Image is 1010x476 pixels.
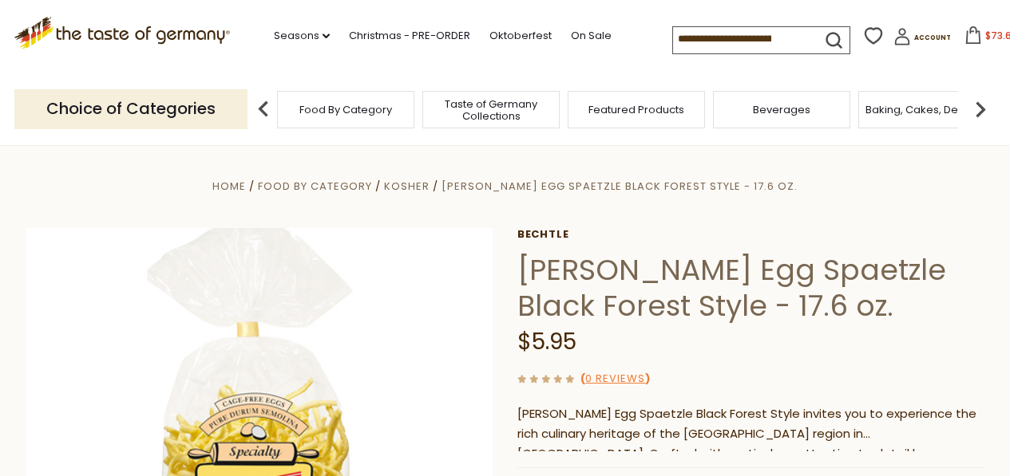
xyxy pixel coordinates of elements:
[489,27,552,45] a: Oktoberfest
[865,104,989,116] a: Baking, Cakes, Desserts
[349,27,470,45] a: Christmas - PRE-ORDER
[517,252,984,324] h1: [PERSON_NAME] Egg Spaetzle Black Forest Style - 17.6 oz.
[571,27,612,45] a: On Sale
[258,179,372,194] a: Food By Category
[893,28,951,51] a: Account
[588,104,684,116] a: Featured Products
[585,371,645,387] a: 0 Reviews
[299,104,392,116] a: Food By Category
[248,93,279,125] img: previous arrow
[274,27,330,45] a: Seasons
[753,104,810,116] a: Beverages
[517,404,984,451] div: [PERSON_NAME] Egg Spaetzle Black Forest Style invites you to experience the rich culinary heritag...
[384,179,430,194] a: Kosher
[580,371,650,386] span: ( )
[442,179,798,194] a: [PERSON_NAME] Egg Spaetzle Black Forest Style - 17.6 oz.
[427,98,555,122] a: Taste of Germany Collections
[14,89,248,128] p: Choice of Categories
[517,228,984,241] a: Bechtle
[914,33,951,42] span: Account
[517,326,576,357] span: $5.95
[964,93,996,125] img: next arrow
[212,179,246,194] a: Home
